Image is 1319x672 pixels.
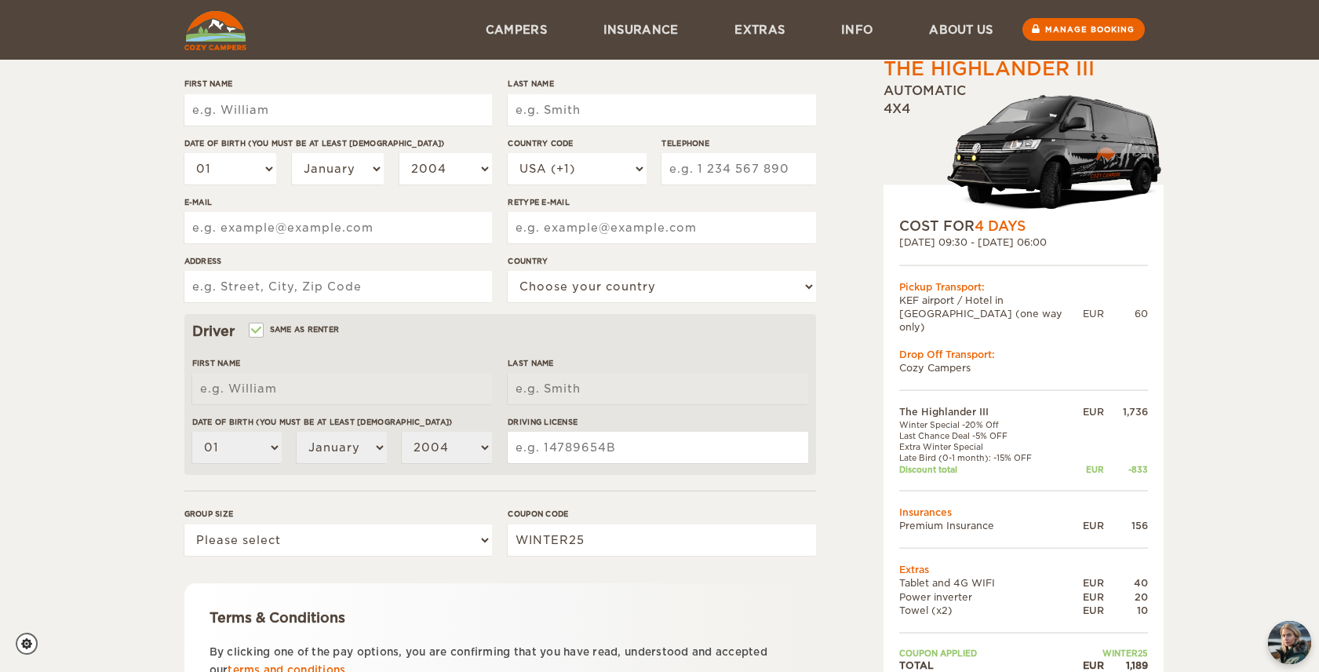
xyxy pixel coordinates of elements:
input: e.g. example@example.com [508,212,815,243]
div: Driver [192,322,808,341]
div: 20 [1104,590,1148,603]
div: 40 [1104,576,1148,590]
a: Cookie settings [16,633,48,655]
div: EUR [1066,519,1103,532]
td: WINTER25 [1066,647,1147,658]
div: 60 [1104,306,1148,320]
div: 156 [1104,519,1148,532]
div: EUR [1066,576,1103,590]
input: e.g. 1 234 567 890 [661,153,815,184]
div: COST FOR [899,217,1148,236]
input: Same as renter [250,327,261,337]
img: Cozy Campers [184,11,246,50]
input: e.g. Smith [508,373,807,404]
td: Power inverter [899,590,1066,603]
button: chat-button [1268,621,1311,664]
div: 1,736 [1104,405,1148,418]
td: Winter Special -20% Off [899,418,1066,429]
div: EUR [1066,603,1103,616]
label: Group size [184,508,492,520]
td: Premium Insurance [899,519,1066,532]
div: Drop Off Transport: [899,348,1148,361]
input: e.g. William [184,94,492,126]
div: EUR [1066,405,1103,418]
label: Country Code [508,137,646,149]
input: e.g. William [192,373,492,404]
label: Date of birth (You must be at least [DEMOGRAPHIC_DATA]) [192,416,492,428]
label: Last Name [508,78,815,89]
div: EUR [1066,659,1103,672]
td: The Highlander III [899,405,1066,418]
td: Tablet and 4G WIFI [899,576,1066,590]
label: Driving License [508,416,807,428]
td: Extras [899,563,1148,576]
td: Last Chance Deal -5% OFF [899,429,1066,440]
div: Pickup Transport: [899,279,1148,293]
label: First Name [192,357,492,369]
div: Automatic 4x4 [884,82,1164,217]
td: Coupon applied [899,647,1066,658]
label: Same as renter [250,322,340,337]
input: e.g. 14789654B [508,432,807,463]
div: The Highlander III [884,56,1095,82]
span: 4 Days [975,218,1026,234]
td: KEF airport / Hotel in [GEOGRAPHIC_DATA] (one way only) [899,293,1083,333]
label: Retype E-mail [508,196,815,208]
label: Date of birth (You must be at least [DEMOGRAPHIC_DATA]) [184,137,492,149]
div: Terms & Conditions [210,608,791,627]
label: E-mail [184,196,492,208]
label: First Name [184,78,492,89]
div: [DATE] 09:30 - [DATE] 06:00 [899,236,1148,249]
div: 1,189 [1104,659,1148,672]
input: e.g. Street, City, Zip Code [184,271,492,302]
td: Towel (x2) [899,603,1066,616]
input: e.g. Smith [508,94,815,126]
label: Telephone [661,137,815,149]
td: Cozy Campers [899,361,1148,374]
div: EUR [1066,590,1103,603]
div: EUR [1083,306,1104,320]
div: -833 [1104,463,1148,474]
td: TOTAL [899,659,1066,672]
label: Last Name [508,357,807,369]
td: Late Bird (0-1 month): -15% OFF [899,452,1066,463]
td: Discount total [899,463,1066,474]
td: Insurances [899,506,1148,519]
img: Freyja at Cozy Campers [1268,621,1311,664]
a: Manage booking [1022,18,1145,41]
div: EUR [1066,463,1103,474]
label: Address [184,255,492,267]
input: e.g. example@example.com [184,212,492,243]
label: Coupon code [508,508,815,520]
div: 10 [1104,603,1148,616]
img: stor-langur-4.png [946,87,1164,217]
label: Country [508,255,815,267]
td: Extra Winter Special [899,441,1066,452]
